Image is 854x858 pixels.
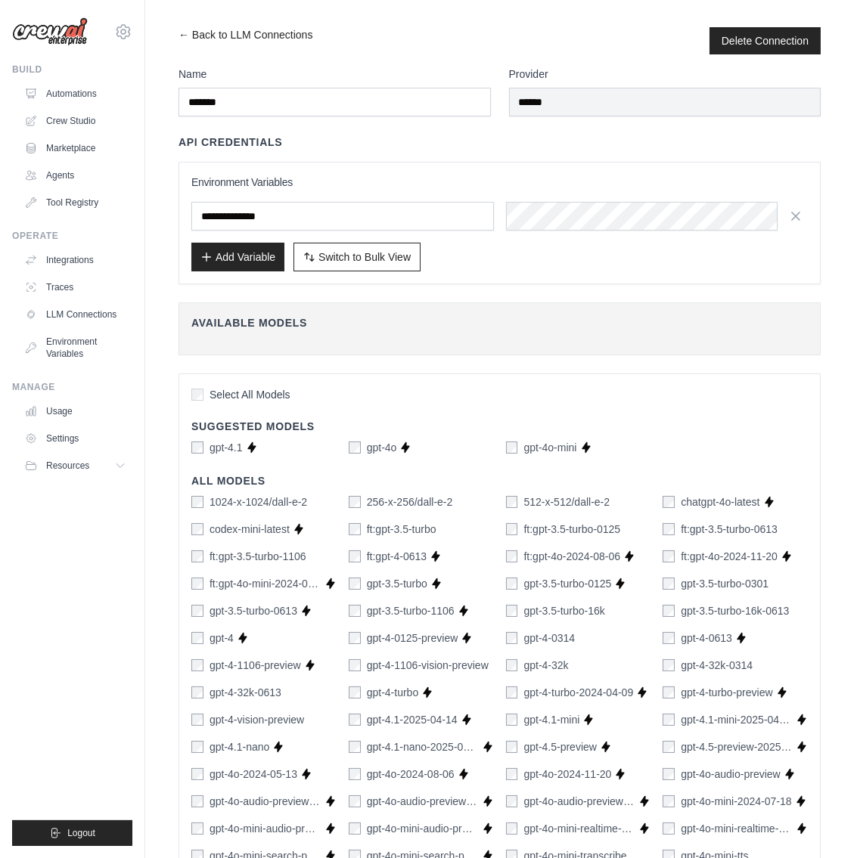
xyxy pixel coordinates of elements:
[349,632,361,644] input: gpt-4-0125-preview
[18,163,132,187] a: Agents
[179,27,312,54] a: ← Back to LLM Connections
[18,302,132,327] a: LLM Connections
[349,768,361,780] input: gpt-4o-2024-08-06
[523,821,635,836] label: gpt-4o-mini-realtime-preview
[46,460,89,472] span: Resources
[18,426,132,451] a: Settings
[18,82,132,106] a: Automations
[191,441,203,454] input: gpt-4.1
[681,821,793,836] label: gpt-4o-mini-realtime-preview-2024-12-17
[506,496,518,508] input: 512-x-512/dall-e-2
[210,685,281,700] label: gpt-4-32k-0613
[18,275,132,299] a: Traces
[681,767,781,782] label: gpt-4o-audio-preview
[523,712,579,727] label: gpt-4.1-mini
[523,522,620,537] label: ft:gpt-3.5-turbo-0125
[367,712,458,727] label: gpt-4.1-2025-04-14
[681,549,778,564] label: ft:gpt-4o-2024-11-20
[191,496,203,508] input: 1024-x-1024/dall-e-2
[681,522,778,537] label: ft:gpt-3.5-turbo-0613
[18,399,132,423] a: Usage
[349,605,361,617] input: gpt-3.5-turbo-1106
[506,632,518,644] input: gpt-4-0314
[506,659,518,671] input: gpt-4-32k
[506,822,518,835] input: gpt-4o-mini-realtime-preview
[318,249,411,265] span: Switch to Bulk View
[210,603,297,618] label: gpt-3.5-turbo-0613
[349,578,361,590] input: gpt-3.5-turbo
[12,820,132,846] button: Logout
[681,603,789,618] label: gpt-3.5-turbo-16k-0613
[722,33,809,48] button: Delete Connection
[506,523,518,535] input: ft:gpt-3.5-turbo-0125
[367,685,418,700] label: gpt-4-turbo
[349,795,361,807] input: gpt-4o-audio-preview-2024-12-17
[367,549,427,564] label: ft:gpt-4-0613
[191,632,203,644] input: gpt-4
[663,523,675,535] input: ft:gpt-3.5-turbo-0613
[663,496,675,508] input: chatgpt-4o-latest
[523,658,568,673] label: gpt-4-32k
[367,576,427,591] label: gpt-3.5-turbo
[506,795,518,807] input: gpt-4o-audio-preview-2025-06-03
[506,686,518,698] input: gpt-4-turbo-2024-04-09
[18,190,132,215] a: Tool Registry
[210,767,297,782] label: gpt-4o-2024-05-13
[663,741,675,753] input: gpt-4.5-preview-2025-02-27
[349,496,361,508] input: 256-x-256/dall-e-2
[210,522,290,537] label: codex-mini-latest
[12,63,132,76] div: Build
[663,714,675,726] input: gpt-4.1-mini-2025-04-14
[506,768,518,780] input: gpt-4o-2024-11-20
[210,658,301,673] label: gpt-4-1106-preview
[663,795,675,807] input: gpt-4o-mini-2024-07-18
[349,714,361,726] input: gpt-4.1-2025-04-14
[663,550,675,562] input: ft:gpt-4o-2024-11-20
[18,136,132,160] a: Marketplace
[681,739,793,754] label: gpt-4.5-preview-2025-02-27
[191,389,203,401] input: Select All Models
[191,714,203,726] input: gpt-4-vision-preview
[506,578,518,590] input: gpt-3.5-turbo-0125
[523,576,611,591] label: gpt-3.5-turbo-0125
[367,767,455,782] label: gpt-4o-2024-08-06
[509,67,821,82] label: Provider
[191,315,808,330] h4: Available Models
[523,767,611,782] label: gpt-4o-2024-11-20
[18,330,132,366] a: Environment Variables
[191,686,203,698] input: gpt-4-32k-0613
[191,768,203,780] input: gpt-4o-2024-05-13
[210,821,321,836] label: gpt-4o-mini-audio-preview
[523,794,635,809] label: gpt-4o-audio-preview-2025-06-03
[349,741,361,753] input: gpt-4.1-nano-2025-04-14
[367,630,458,646] label: gpt-4-0125-preview
[506,714,518,726] input: gpt-4.1-mini
[349,822,361,835] input: gpt-4o-mini-audio-preview-2024-12-17
[367,739,479,754] label: gpt-4.1-nano-2025-04-14
[663,605,675,617] input: gpt-3.5-turbo-16k-0613
[681,658,753,673] label: gpt-4-32k-0314
[367,603,455,618] label: gpt-3.5-turbo-1106
[663,686,675,698] input: gpt-4-turbo-preview
[663,768,675,780] input: gpt-4o-audio-preview
[12,230,132,242] div: Operate
[681,794,791,809] label: gpt-4o-mini-2024-07-18
[191,822,203,835] input: gpt-4o-mini-audio-preview
[523,494,610,510] label: 512-x-512/dall-e-2
[523,630,575,646] label: gpt-4-0314
[349,441,361,454] input: gpt-4o
[663,659,675,671] input: gpt-4-32k-0314
[191,605,203,617] input: gpt-3.5-turbo-0613
[523,549,620,564] label: ft:gpt-4o-2024-08-06
[12,17,88,46] img: Logo
[191,473,808,488] h4: All Models
[681,494,759,510] label: chatgpt-4o-latest
[349,550,361,562] input: ft:gpt-4-0613
[191,741,203,753] input: gpt-4.1-nano
[179,135,282,150] h4: API Credentials
[18,454,132,478] button: Resources
[663,578,675,590] input: gpt-3.5-turbo-0301
[210,630,234,646] label: gpt-4
[367,440,397,455] label: gpt-4o
[506,741,518,753] input: gpt-4.5-preview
